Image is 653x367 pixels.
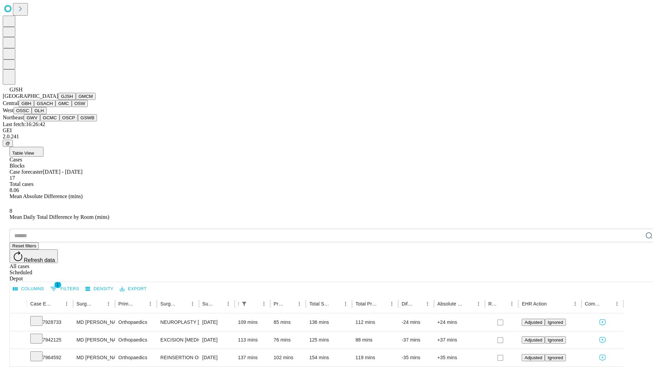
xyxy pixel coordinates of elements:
[12,243,36,248] span: Reset filters
[223,299,233,309] button: Menu
[285,299,295,309] button: Sort
[160,301,177,307] div: Surgery Name
[160,331,195,349] div: EXCISION [MEDICAL_DATA] WRIST
[402,301,413,307] div: Difference
[387,299,397,309] button: Menu
[10,87,22,92] span: GJSH
[30,349,70,366] div: 7964592
[11,284,46,294] button: Select columns
[259,299,269,309] button: Menu
[118,284,148,294] button: Export
[10,208,12,214] span: 8
[214,299,223,309] button: Sort
[77,301,94,307] div: Surgeon Name
[43,169,82,175] span: [DATE] - [DATE]
[274,301,285,307] div: Predicted In Room Duration
[72,100,88,107] button: OSW
[3,107,14,113] span: West
[3,121,45,127] span: Last fetch: 16:26:42
[40,114,60,121] button: GCMC
[612,299,622,309] button: Menu
[524,320,542,325] span: Adjusted
[474,299,483,309] button: Menu
[522,319,545,326] button: Adjusted
[238,349,267,366] div: 137 mins
[12,151,34,156] span: Table View
[488,301,497,307] div: Resolved in EHR
[60,114,78,121] button: OSCP
[202,349,231,366] div: [DATE]
[3,134,650,140] div: 2.0.241
[202,314,231,331] div: [DATE]
[104,299,113,309] button: Menu
[309,301,331,307] div: Total Scheduled Duration
[30,331,70,349] div: 7942125
[545,319,566,326] button: Ignored
[548,299,557,309] button: Sort
[136,299,146,309] button: Sort
[3,140,13,147] button: @
[13,317,23,329] button: Expand
[402,314,431,331] div: -24 mins
[30,314,70,331] div: 7928733
[118,331,153,349] div: Orthopaedics
[437,331,482,349] div: +37 mins
[94,299,104,309] button: Sort
[423,299,432,309] button: Menu
[570,299,580,309] button: Menu
[10,175,15,181] span: 17
[3,93,58,99] span: [GEOGRAPHIC_DATA]
[378,299,387,309] button: Sort
[77,349,112,366] div: MD [PERSON_NAME] [PERSON_NAME]
[603,299,612,309] button: Sort
[355,314,395,331] div: 112 mins
[331,299,341,309] button: Sort
[146,299,155,309] button: Menu
[437,314,482,331] div: +24 mins
[118,349,153,366] div: Orthopaedics
[437,301,464,307] div: Absolute Difference
[355,331,395,349] div: 88 mins
[239,299,249,309] div: 1 active filter
[178,299,188,309] button: Sort
[13,334,23,346] button: Expand
[585,301,602,307] div: Comments
[10,214,109,220] span: Mean Daily Total Difference by Room (mins)
[24,114,40,121] button: GWV
[160,314,195,331] div: NEUROPLASTY [MEDICAL_DATA] AT [GEOGRAPHIC_DATA]
[522,354,545,361] button: Adjusted
[274,331,303,349] div: 76 mins
[19,100,34,107] button: GBH
[10,187,19,193] span: 8.06
[34,100,55,107] button: GSACH
[464,299,474,309] button: Sort
[202,301,213,307] div: Surgery Date
[3,100,19,106] span: Central
[30,301,52,307] div: Case Epic Id
[10,181,33,187] span: Total cases
[10,169,43,175] span: Case forecaster
[239,299,249,309] button: Show filters
[76,93,96,100] button: GMCM
[413,299,423,309] button: Sort
[24,257,55,263] span: Refresh data
[250,299,259,309] button: Sort
[274,314,303,331] div: 85 mins
[545,354,566,361] button: Ignored
[118,314,153,331] div: Orthopaedics
[341,299,350,309] button: Menu
[238,301,239,307] div: Scheduled In Room Duration
[77,314,112,331] div: MD [PERSON_NAME] [PERSON_NAME]
[522,336,545,344] button: Adjusted
[522,301,547,307] div: EHR Action
[355,349,395,366] div: 119 mins
[545,336,566,344] button: Ignored
[118,301,135,307] div: Primary Service
[3,115,24,120] span: Northeast
[32,107,46,114] button: GLH
[77,331,112,349] div: MD [PERSON_NAME] [PERSON_NAME]
[402,331,431,349] div: -37 mins
[188,299,197,309] button: Menu
[524,355,542,360] span: Adjusted
[295,299,304,309] button: Menu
